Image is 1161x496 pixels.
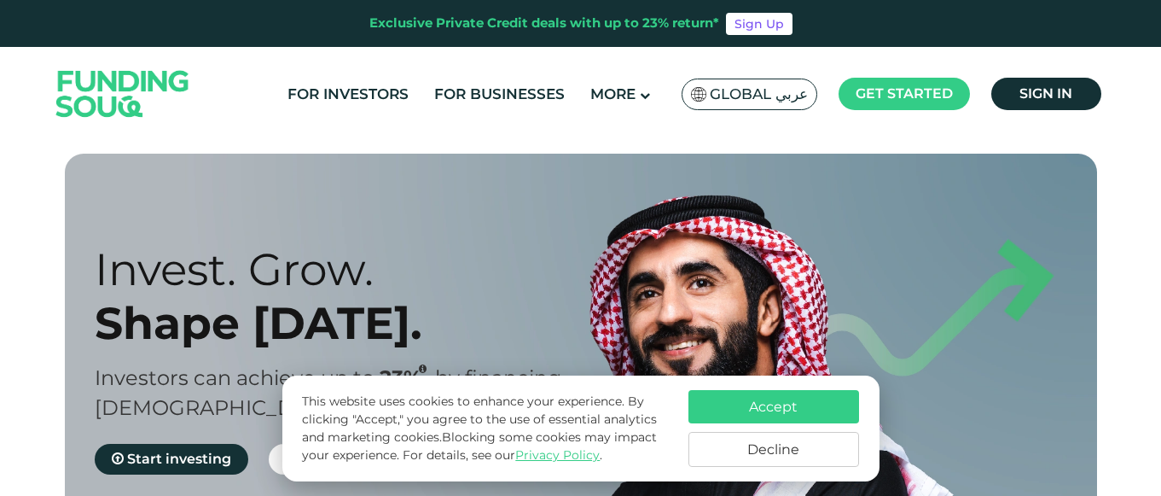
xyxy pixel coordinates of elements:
a: For Investors [283,80,413,108]
a: Sign in [991,78,1101,110]
img: SA Flag [691,87,706,102]
span: Start investing [127,451,231,467]
img: Logo [39,50,206,137]
span: More [590,85,636,102]
span: For details, see our . [403,447,602,463]
p: This website uses cookies to enhance your experience. By clicking "Accept," you agree to the use ... [302,393,670,464]
span: Get started [856,85,953,102]
a: Privacy Policy [515,447,600,463]
a: Sign Up [726,13,792,35]
span: Investors can achieve up to [95,365,374,390]
a: Get funded [269,444,398,475]
span: Blocking some cookies may impact your experience. [302,429,657,463]
span: 23% [380,365,435,390]
div: Shape [DATE]. [95,296,611,350]
button: Accept [688,390,859,423]
a: Start investing [95,444,248,475]
button: Decline [688,432,859,467]
span: Sign in [1019,85,1072,102]
i: 23% IRR (expected) ~ 15% Net yield (expected) [419,365,427,374]
div: Invest. Grow. [95,242,611,296]
div: Exclusive Private Credit deals with up to 23% return* [369,14,719,33]
span: Global عربي [710,85,808,104]
a: For Businesses [430,80,569,108]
